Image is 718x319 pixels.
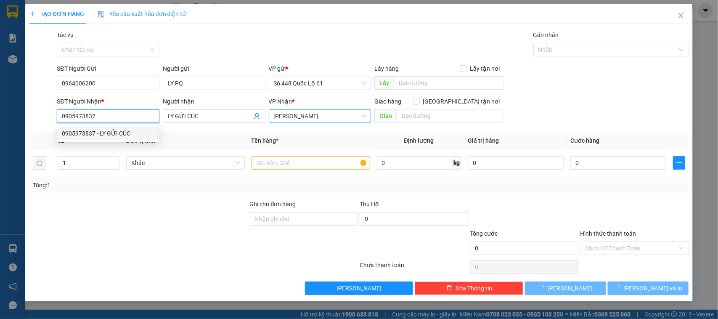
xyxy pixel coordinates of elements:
span: [PERSON_NAME] [336,284,382,293]
span: loading [615,285,624,291]
span: Yêu cầu xuất hóa đơn điện tử [98,11,186,17]
span: Xóa Thông tin [456,284,492,293]
input: Dọc đường [397,109,503,122]
label: Tác vụ [57,32,74,38]
button: Close [669,4,693,28]
span: Lấy [374,76,394,90]
span: loading [538,285,548,291]
input: VD: Bàn, Ghế [252,156,370,170]
div: 0905973837 - LY GỬI CÚC [57,127,159,140]
span: delete [446,285,452,292]
input: Dọc đường [394,76,503,90]
span: Số 448 Quốc Lộ 61 [274,77,366,90]
span: Tổng cước [470,230,498,237]
span: [PERSON_NAME] và In [624,284,683,293]
span: Cước hàng [570,137,599,144]
div: 0905973837 - LY GỬI CÚC [62,129,154,138]
span: kg [453,156,461,170]
img: icon [98,11,104,18]
div: Chưa thanh toán [359,261,469,275]
span: Định lượng [404,137,434,144]
label: Gán nhãn [533,32,559,38]
input: Ghi chú đơn hàng [250,212,358,226]
div: Người gửi [163,64,265,73]
span: Khác [131,157,240,169]
input: 0 [468,156,564,170]
button: delete [33,156,46,170]
span: VP Nhận [269,98,292,105]
span: Tên hàng [252,137,279,144]
span: Giá trị hàng [468,137,499,144]
div: SĐT Người Nhận [57,97,159,106]
span: close [678,12,684,19]
button: plus [673,156,685,170]
span: TẠO ĐƠN HÀNG [29,11,84,17]
span: Giao hàng [374,98,401,105]
span: user-add [254,113,260,120]
span: plus [29,11,35,17]
span: Giao [374,109,397,122]
button: [PERSON_NAME] [525,282,606,295]
span: [PERSON_NAME] [548,284,593,293]
div: Người nhận [163,97,265,106]
div: VP gửi [269,64,371,73]
label: Ghi chú đơn hàng [250,201,296,207]
span: Khánh Hoà [274,110,366,122]
span: Lấy hàng [374,65,399,72]
span: Thu Hộ [360,201,379,207]
div: Tổng: 1 [33,181,278,190]
button: [PERSON_NAME] [305,282,413,295]
span: [GEOGRAPHIC_DATA] tận nơi [420,97,503,106]
button: deleteXóa Thông tin [415,282,523,295]
span: plus [673,159,685,166]
div: SĐT Người Gửi [57,64,159,73]
button: [PERSON_NAME] và In [608,282,689,295]
span: Lấy tận nơi [467,64,503,73]
label: Hình thức thanh toán [580,230,636,237]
